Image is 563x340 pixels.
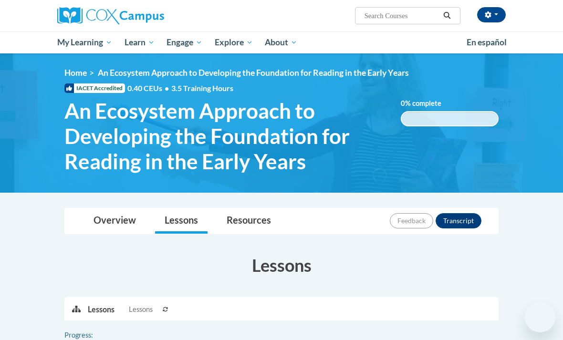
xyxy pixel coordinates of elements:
[217,208,281,234] a: Resources
[57,7,164,24] img: Cox Campus
[118,31,161,53] a: Learn
[436,213,481,228] button: Transcript
[215,37,253,48] span: Explore
[57,37,112,48] span: My Learning
[171,83,233,93] span: 3.5 Training Hours
[440,10,454,21] button: Search
[98,68,409,78] span: An Ecosystem Approach to Developing the Foundation for Reading in the Early Years
[127,83,171,93] span: 0.40 CEUs
[64,68,87,78] a: Home
[167,37,202,48] span: Engage
[64,98,386,174] span: An Ecosystem Approach to Developing the Foundation for Reading in the Early Years
[390,213,433,228] button: Feedback
[155,208,208,234] a: Lessons
[64,253,499,277] h3: Lessons
[401,99,405,107] span: 0
[50,31,513,53] div: Main menu
[477,7,506,22] button: Account Settings
[165,83,169,93] span: •
[209,31,259,53] a: Explore
[64,83,125,93] span: IACET Accredited
[160,31,209,53] a: Engage
[84,208,146,234] a: Overview
[401,98,456,109] label: % complete
[57,7,197,24] a: Cox Campus
[525,302,555,332] iframe: Button to launch messaging window
[88,304,115,315] p: Lessons
[259,31,304,53] a: About
[460,32,513,52] a: En español
[265,37,297,48] span: About
[125,37,155,48] span: Learn
[364,10,440,21] input: Search Courses
[129,304,153,315] span: Lessons
[51,31,118,53] a: My Learning
[467,37,507,47] span: En español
